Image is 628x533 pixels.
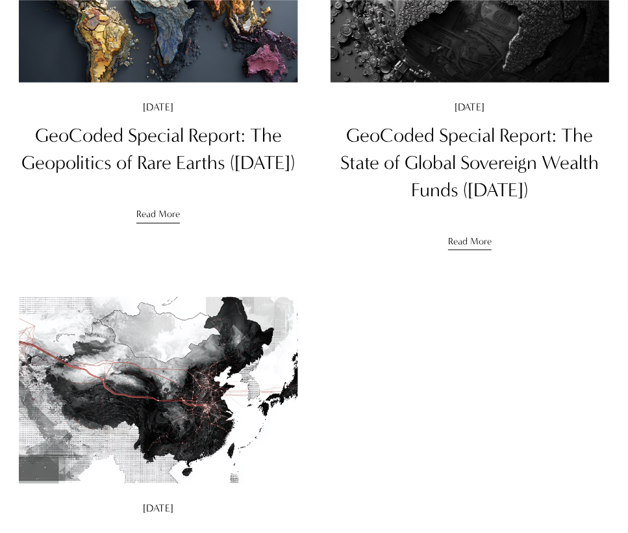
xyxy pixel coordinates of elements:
img: GeoCoded Special Report: The State of China's Belt and Road Initiative (August 2025) [18,296,299,484]
a: GeoCoded Special Report: The Geopolitics of Rare Earths ([DATE]) [21,124,295,174]
a: Read More [448,224,492,251]
time: [DATE] [143,503,173,513]
time: [DATE] [455,102,485,112]
time: [DATE] [143,102,173,112]
a: Read More [136,196,180,224]
a: GeoCoded Special Report: The State of Global Sovereign Wealth Funds ([DATE]) [340,124,599,201]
